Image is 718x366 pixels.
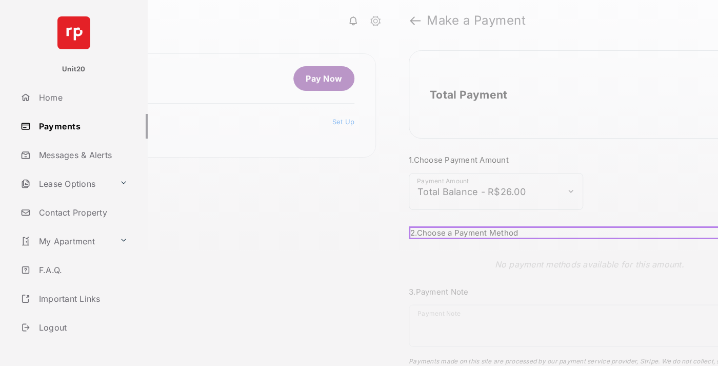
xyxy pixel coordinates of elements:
[16,315,148,340] a: Logout
[427,14,526,27] strong: Make a Payment
[16,171,115,196] a: Lease Options
[430,88,507,101] h2: Total Payment
[16,114,148,139] a: Payments
[495,258,684,271] p: No payment methods available for this amount.
[62,64,86,74] p: Unit20
[16,229,115,254] a: My Apartment
[332,118,355,126] a: Set Up
[16,200,148,225] a: Contact Property
[16,85,148,110] a: Home
[57,16,90,49] img: svg+xml;base64,PHN2ZyB4bWxucz0iaHR0cDovL3d3dy53My5vcmcvMjAwMC9zdmciIHdpZHRoPSI2NCIgaGVpZ2h0PSI2NC...
[16,143,148,167] a: Messages & Alerts
[16,258,148,282] a: F.A.Q.
[16,286,132,311] a: Important Links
